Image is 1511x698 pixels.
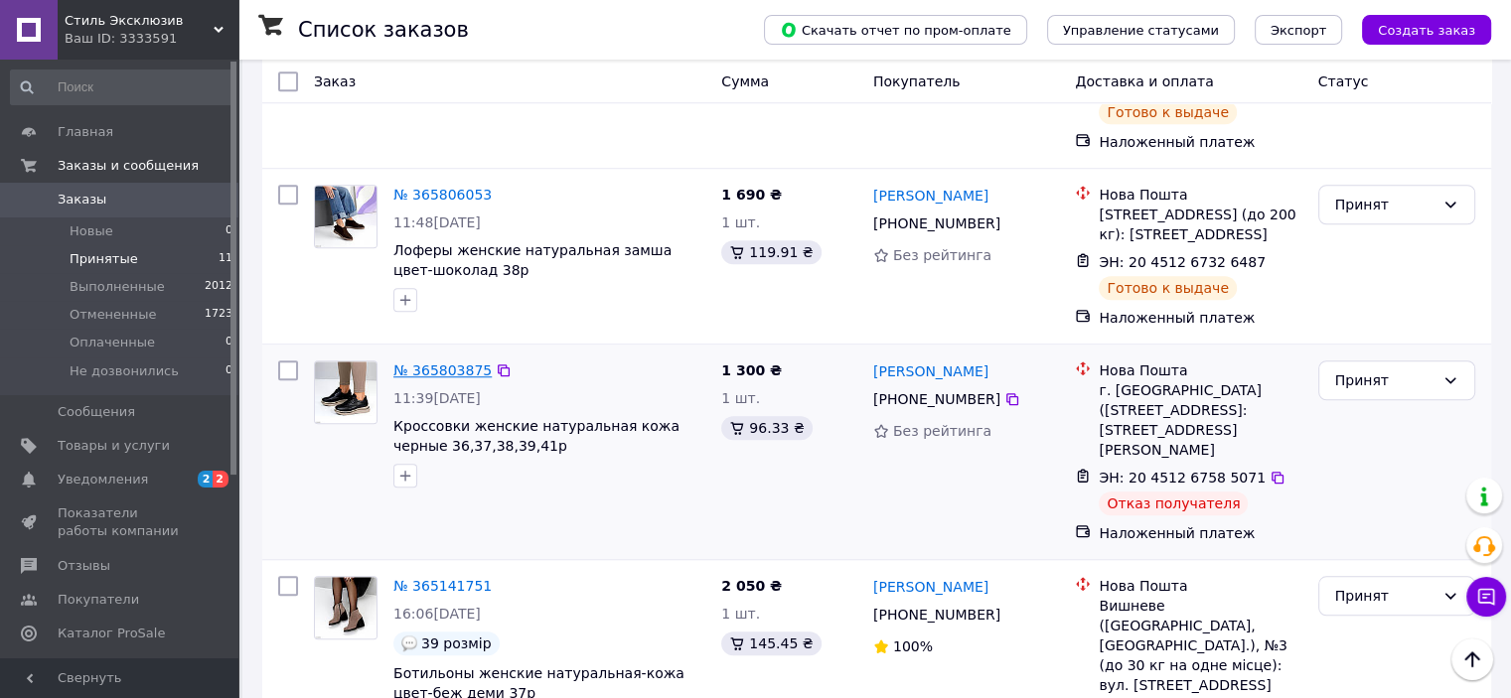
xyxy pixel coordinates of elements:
[721,362,782,378] span: 1 300 ₴
[298,18,469,42] h1: Список заказов
[721,606,760,622] span: 1 шт.
[314,185,378,248] a: Фото товару
[314,73,356,89] span: Заказ
[70,362,179,380] span: Не дозвонились
[393,362,492,378] a: № 365803875
[1099,254,1266,270] span: ЭН: 20 4512 6732 6487
[70,278,165,296] span: Выполненные
[721,390,760,406] span: 1 шт.
[1342,21,1491,37] a: Создать заказ
[213,471,228,488] span: 2
[1378,23,1475,38] span: Создать заказ
[58,403,135,421] span: Сообщения
[721,578,782,594] span: 2 050 ₴
[58,471,148,489] span: Уведомления
[1335,194,1435,215] div: Принят
[1362,15,1491,45] button: Создать заказ
[70,334,155,351] span: Оплаченные
[1271,23,1326,38] span: Экспорт
[58,625,165,642] span: Каталог ProSale
[893,423,991,439] span: Без рейтинга
[1099,360,1301,380] div: Нова Пошта
[393,418,680,454] a: Кроссовки женские натуральная кожа черные 36,37,38,39,41р
[893,247,991,263] span: Без рейтинга
[226,362,232,380] span: 0
[1099,576,1301,596] div: Нова Пошта
[721,187,782,203] span: 1 690 ₴
[314,360,378,424] a: Фото товару
[1099,380,1301,460] div: г. [GEOGRAPHIC_DATA] ([STREET_ADDRESS]: [STREET_ADDRESS][PERSON_NAME]
[1335,585,1435,607] div: Принят
[1075,73,1213,89] span: Доставка и оплата
[58,591,139,609] span: Покупатели
[70,250,138,268] span: Принятые
[873,391,1000,407] span: [PHONE_NUMBER]
[198,471,214,488] span: 2
[226,222,232,240] span: 0
[1466,577,1506,617] button: Чат с покупателем
[721,73,769,89] span: Сумма
[1099,276,1236,300] div: Готово к выдаче
[226,334,232,351] span: 0
[1099,470,1266,486] span: ЭН: 20 4512 6758 5071
[205,278,232,296] span: 2012
[873,73,961,89] span: Покупатель
[873,186,988,206] a: [PERSON_NAME]
[1318,73,1369,89] span: Статус
[393,390,481,406] span: 11:39[DATE]
[1099,185,1301,205] div: Нова Пошта
[219,250,232,268] span: 11
[721,214,760,230] span: 1 шт.
[893,638,933,654] span: 100%
[1099,308,1301,328] div: Наложенный платеж
[1255,15,1342,45] button: Экспорт
[58,504,184,540] span: Показатели работы компании
[1099,491,1248,515] div: Отказ получателя
[393,606,481,622] span: 16:06[DATE]
[70,222,113,240] span: Новые
[314,576,378,639] a: Фото товару
[421,635,492,651] span: 39 розмір
[58,557,110,575] span: Отзывы
[393,187,492,203] a: № 365806053
[70,306,156,324] span: Отмененные
[1099,205,1301,244] div: [STREET_ADDRESS] (до 200 кг): [STREET_ADDRESS]
[873,607,1000,623] span: [PHONE_NUMBER]
[65,30,238,48] div: Ваш ID: 3333591
[205,306,232,324] span: 1723
[873,215,1000,231] span: [PHONE_NUMBER]
[780,21,1011,39] span: Скачать отчет по пром-оплате
[65,12,214,30] span: Стиль Эксклюзив
[1451,638,1493,680] button: Наверх
[393,242,672,278] a: Лоферы женские натуральная замша цвет-шоколад 38р
[1099,100,1236,124] div: Готово к выдаче
[401,635,417,651] img: :speech_balloon:
[393,578,492,594] a: № 365141751
[315,186,377,247] img: Фото товару
[1099,523,1301,543] div: Наложенный платеж
[315,577,377,638] img: Фото товару
[10,70,234,105] input: Поиск
[873,577,988,597] a: [PERSON_NAME]
[721,240,821,264] div: 119.91 ₴
[58,437,170,455] span: Товары и услуги
[315,361,377,423] img: Фото товару
[58,157,199,175] span: Заказы и сообщения
[1063,23,1219,38] span: Управление статусами
[721,631,821,655] div: 145.45 ₴
[721,416,812,440] div: 96.33 ₴
[1047,15,1235,45] button: Управление статусами
[873,361,988,381] a: [PERSON_NAME]
[58,191,106,209] span: Заказы
[1099,596,1301,695] div: Вишневе ([GEOGRAPHIC_DATA], [GEOGRAPHIC_DATA].), №3 (до 30 кг на одне місце): вул. [STREET_ADDRESS]
[58,123,113,141] span: Главная
[764,15,1027,45] button: Скачать отчет по пром-оплате
[393,214,481,230] span: 11:48[DATE]
[1099,132,1301,152] div: Наложенный платеж
[1335,369,1435,391] div: Принят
